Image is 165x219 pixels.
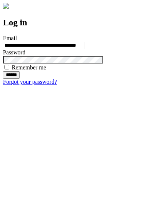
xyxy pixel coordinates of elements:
label: Remember me [12,64,46,71]
a: Forgot your password? [3,79,57,85]
label: Password [3,49,25,55]
img: logo-4e3dc11c47720685a147b03b5a06dd966a58ff35d612b21f08c02c0306f2b779.png [3,3,9,9]
label: Email [3,35,17,41]
h2: Log in [3,18,162,28]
